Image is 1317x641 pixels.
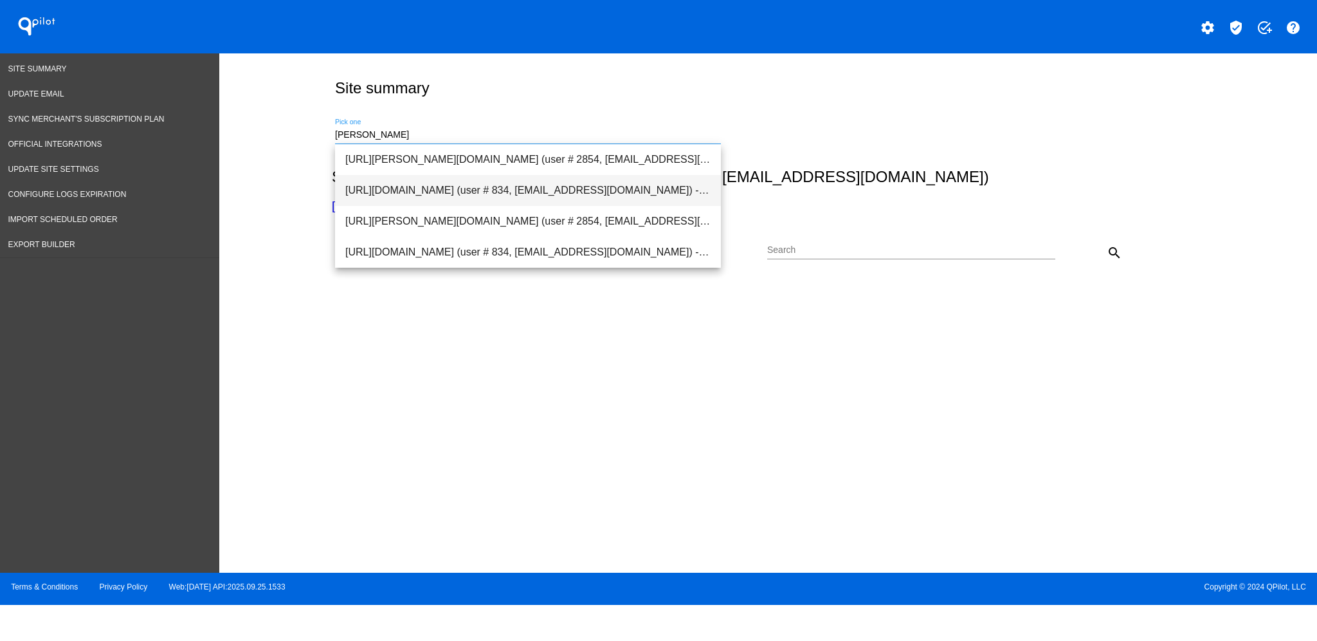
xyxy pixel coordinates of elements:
[100,582,148,591] a: Privacy Policy
[11,14,62,39] h1: QPilot
[1228,20,1244,35] mat-icon: verified_user
[345,144,711,175] span: [URL][PERSON_NAME][DOMAIN_NAME] (user # 2854, [EMAIL_ADDRESS][DOMAIN_NAME]) - Test
[1200,20,1215,35] mat-icon: settings
[169,582,286,591] a: Web:[DATE] API:2025.09.25.1533
[8,240,75,249] span: Export Builder
[345,175,711,206] span: [URL][DOMAIN_NAME] (user # 834, [EMAIL_ADDRESS][DOMAIN_NAME]) - Production
[8,215,118,224] span: Import Scheduled Order
[1285,20,1301,35] mat-icon: help
[332,199,459,212] a: [URL][DOMAIN_NAME]
[669,582,1306,591] span: Copyright © 2024 QPilot, LLC
[8,190,127,199] span: Configure logs expiration
[335,130,721,140] input: Number
[8,115,165,124] span: Sync Merchant's Subscription Plan
[345,206,711,237] span: [URL][PERSON_NAME][DOMAIN_NAME] (user # 2854, [EMAIL_ADDRESS][DOMAIN_NAME]) - Test
[1257,20,1272,35] mat-icon: add_task
[8,64,67,73] span: Site Summary
[767,245,1055,255] input: Search
[345,237,711,268] span: [URL][DOMAIN_NAME] (user # 834, [EMAIL_ADDRESS][DOMAIN_NAME]) - Production
[11,582,78,591] a: Terms & Conditions
[8,165,99,174] span: Update Site Settings
[332,168,1199,186] h2: Site: Complete by Dr [PERSON_NAME] (user # 113585, [EMAIL_ADDRESS][DOMAIN_NAME])
[8,140,102,149] span: Official Integrations
[8,89,64,98] span: Update Email
[1107,245,1122,261] mat-icon: search
[335,79,430,97] h2: Site summary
